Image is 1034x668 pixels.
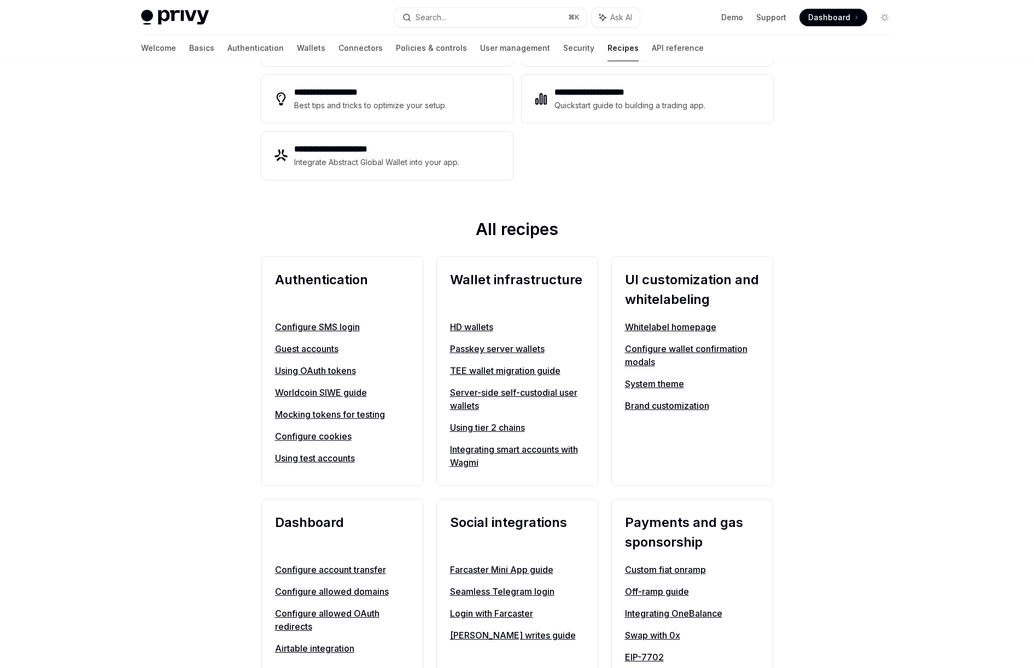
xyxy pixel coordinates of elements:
[625,377,760,390] a: System theme
[275,563,410,576] a: Configure account transfer
[275,607,410,633] a: Configure allowed OAuth redirects
[625,563,760,576] a: Custom fiat onramp
[450,342,585,355] a: Passkey server wallets
[808,12,850,23] span: Dashboard
[625,270,760,309] h2: UI customization and whitelabeling
[450,386,585,412] a: Server-side self-custodial user wallets
[275,585,410,598] a: Configure allowed domains
[625,651,760,664] a: EIP-7702
[554,99,706,112] div: Quickstart guide to building a trading app.
[275,320,410,333] a: Configure SMS login
[450,513,585,552] h2: Social integrations
[450,364,585,377] a: TEE wallet migration guide
[610,12,632,23] span: Ask AI
[275,342,410,355] a: Guest accounts
[721,12,743,23] a: Demo
[450,320,585,333] a: HD wallets
[141,35,176,61] a: Welcome
[141,10,209,25] img: light logo
[450,629,585,642] a: [PERSON_NAME] writes guide
[450,585,585,598] a: Seamless Telegram login
[625,342,760,368] a: Configure wallet confirmation modals
[294,99,448,112] div: Best tips and tricks to optimize your setup.
[876,9,893,26] button: Toggle dark mode
[563,35,594,61] a: Security
[395,8,586,27] button: Search...⌘K
[625,585,760,598] a: Off-ramp guide
[625,513,760,552] h2: Payments and gas sponsorship
[297,35,325,61] a: Wallets
[607,35,639,61] a: Recipes
[275,430,410,443] a: Configure cookies
[275,642,410,655] a: Airtable integration
[625,320,760,333] a: Whitelabel homepage
[338,35,383,61] a: Connectors
[625,629,760,642] a: Swap with 0x
[592,8,640,27] button: Ask AI
[416,11,446,24] div: Search...
[227,35,284,61] a: Authentication
[275,386,410,399] a: Worldcoin SIWE guide
[450,563,585,576] a: Farcaster Mini App guide
[261,219,773,243] h2: All recipes
[294,156,460,169] div: Integrate Abstract Global Wallet into your app.
[189,35,214,61] a: Basics
[275,452,410,465] a: Using test accounts
[756,12,786,23] a: Support
[799,9,867,26] a: Dashboard
[568,13,580,22] span: ⌘ K
[450,421,585,434] a: Using tier 2 chains
[396,35,467,61] a: Policies & controls
[480,35,550,61] a: User management
[275,513,410,552] h2: Dashboard
[275,270,410,309] h2: Authentication
[652,35,704,61] a: API reference
[450,607,585,620] a: Login with Farcaster
[275,364,410,377] a: Using OAuth tokens
[625,607,760,620] a: Integrating OneBalance
[625,399,760,412] a: Brand customization
[450,270,585,309] h2: Wallet infrastructure
[275,408,410,421] a: Mocking tokens for testing
[450,443,585,469] a: Integrating smart accounts with Wagmi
